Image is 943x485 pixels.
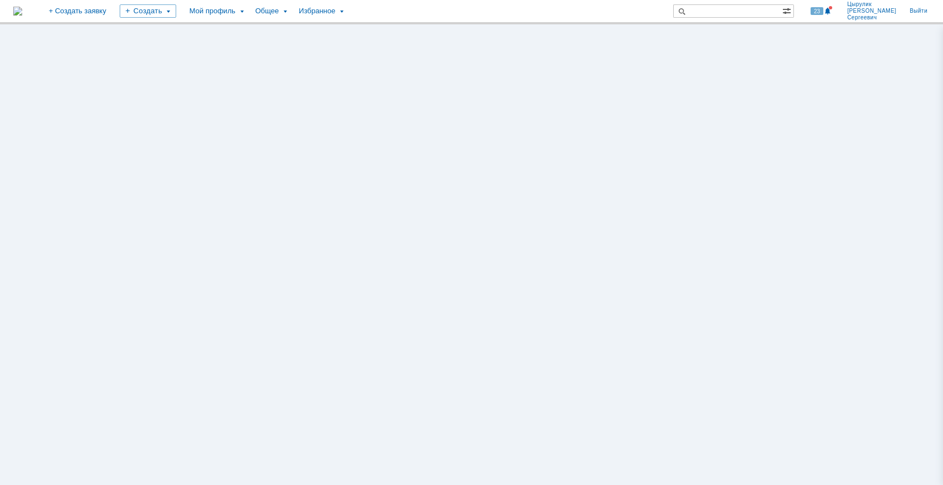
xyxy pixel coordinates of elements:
[782,5,793,16] span: Расширенный поиск
[13,7,22,16] img: logo
[847,14,896,21] span: Сергеевич
[13,7,22,16] a: Перейти на домашнюю страницу
[847,1,896,8] span: Цырулик
[847,8,896,14] span: [PERSON_NAME]
[120,4,176,18] div: Создать
[811,7,823,15] span: 23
